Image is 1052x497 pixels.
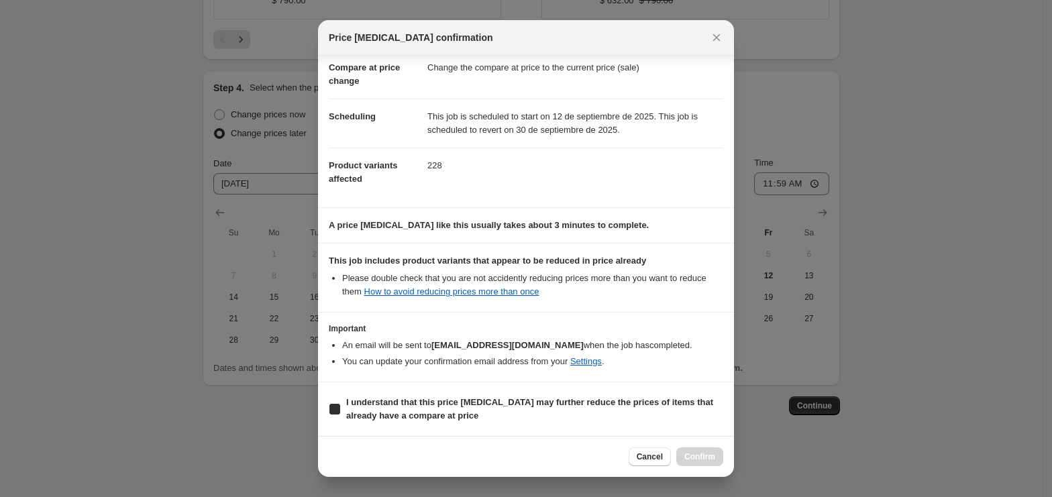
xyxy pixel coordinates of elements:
h3: Important [329,323,723,334]
li: An email will be sent to when the job has completed . [342,339,723,352]
dd: This job is scheduled to start on 12 de septiembre de 2025. This job is scheduled to revert on 30... [427,99,723,148]
button: Cancel [629,447,671,466]
b: A price [MEDICAL_DATA] like this usually takes about 3 minutes to complete. [329,220,649,230]
span: Cancel [637,451,663,462]
b: I understand that this price [MEDICAL_DATA] may further reduce the prices of items that already h... [346,397,713,421]
dd: 228 [427,148,723,183]
a: How to avoid reducing prices more than once [364,286,539,296]
li: Please double check that you are not accidently reducing prices more than you want to reduce them [342,272,723,298]
li: You can update your confirmation email address from your . [342,355,723,368]
span: Scheduling [329,111,376,121]
span: Price [MEDICAL_DATA] confirmation [329,31,493,44]
a: Settings [570,356,602,366]
span: Product variants affected [329,160,398,184]
b: [EMAIL_ADDRESS][DOMAIN_NAME] [431,340,584,350]
dd: Change the compare at price to the current price (sale) [427,50,723,85]
b: This job includes product variants that appear to be reduced in price already [329,256,646,266]
button: Close [707,28,726,47]
span: Compare at price change [329,62,400,86]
